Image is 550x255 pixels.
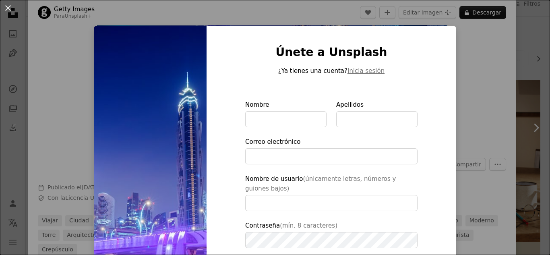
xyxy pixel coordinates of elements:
[245,45,418,60] h1: Únete a Unsplash
[245,148,418,164] input: Correo electrónico
[245,232,418,248] input: Contraseña(mín. 8 caracteres)
[245,111,327,127] input: Nombre
[245,174,418,211] label: Nombre de usuario
[280,222,337,229] span: (mín. 8 caracteres)
[245,175,396,192] span: (únicamente letras, números y guiones bajos)
[336,100,418,127] label: Apellidos
[347,66,385,76] button: Inicia sesión
[245,100,327,127] label: Nombre
[245,137,418,164] label: Correo electrónico
[245,66,418,76] p: ¿Ya tienes una cuenta?
[336,111,418,127] input: Apellidos
[245,221,418,248] label: Contraseña
[245,195,418,211] input: Nombre de usuario(únicamente letras, números y guiones bajos)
